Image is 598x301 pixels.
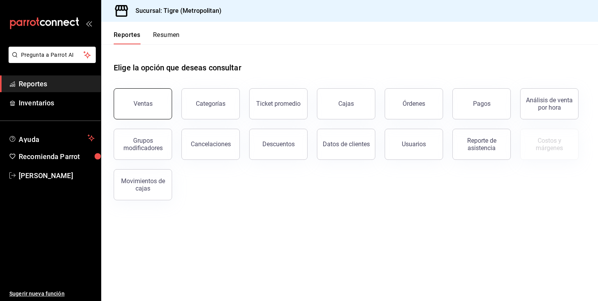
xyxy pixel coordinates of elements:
[9,47,96,63] button: Pregunta a Parrot AI
[114,62,241,73] h1: Elige la opción que deseas consultar
[19,98,95,108] span: Inventarios
[5,56,96,65] a: Pregunta a Parrot AI
[317,129,375,160] button: Datos de clientes
[520,129,579,160] button: Contrata inventarios para ver este reporte
[153,31,180,44] button: Resumen
[119,137,167,152] div: Grupos modificadores
[249,88,308,119] button: Ticket promedio
[457,137,506,152] div: Reporte de asistencia
[134,100,153,107] div: Ventas
[402,140,426,148] div: Usuarios
[262,140,295,148] div: Descuentos
[520,88,579,119] button: Análisis de venta por hora
[114,129,172,160] button: Grupos modificadores
[256,100,301,107] div: Ticket promedio
[114,88,172,119] button: Ventas
[452,129,511,160] button: Reporte de asistencia
[196,100,225,107] div: Categorías
[119,177,167,192] div: Movimientos de cajas
[129,6,222,16] h3: Sucursal: Tigre (Metropolitan)
[317,88,375,119] a: Cajas
[181,88,240,119] button: Categorías
[114,31,180,44] div: navigation tabs
[181,129,240,160] button: Cancelaciones
[452,88,511,119] button: Pagos
[525,96,573,111] div: Análisis de venta por hora
[114,31,141,44] button: Reportes
[19,133,84,143] span: Ayuda
[525,137,573,152] div: Costos y márgenes
[19,79,95,89] span: Reportes
[19,170,95,181] span: [PERSON_NAME]
[191,140,231,148] div: Cancelaciones
[114,169,172,200] button: Movimientos de cajas
[249,129,308,160] button: Descuentos
[21,51,84,59] span: Pregunta a Parrot AI
[323,140,370,148] div: Datos de clientes
[403,100,425,107] div: Órdenes
[9,290,95,298] span: Sugerir nueva función
[473,100,491,107] div: Pagos
[385,88,443,119] button: Órdenes
[338,99,354,108] div: Cajas
[19,151,95,162] span: Recomienda Parrot
[86,20,92,26] button: open_drawer_menu
[385,129,443,160] button: Usuarios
